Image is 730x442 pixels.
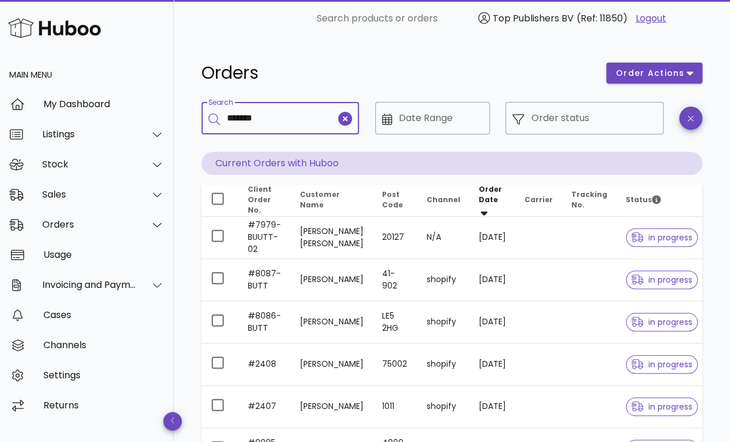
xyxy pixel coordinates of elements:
[373,217,417,259] td: 20127
[42,189,137,200] div: Sales
[493,12,574,25] span: Top Publishers BV
[615,67,685,79] span: order actions
[208,98,233,107] label: Search
[373,301,417,344] td: LE5 2HG
[291,386,373,428] td: [PERSON_NAME]
[201,63,592,83] h1: Orders
[626,195,661,204] span: Status
[427,195,460,204] span: Channel
[373,184,417,217] th: Post Code
[479,184,502,204] span: Order Date
[617,184,707,217] th: Status
[291,217,373,259] td: [PERSON_NAME] [PERSON_NAME]
[239,217,291,259] td: #7979-BUUTT-02
[577,12,628,25] span: (Ref: 11850)
[571,189,607,210] span: Tracking No.
[631,318,692,326] span: in progress
[300,189,340,210] span: Customer Name
[8,16,101,41] img: Huboo Logo
[469,344,515,386] td: [DATE]
[239,344,291,386] td: #2408
[469,217,515,259] td: [DATE]
[239,184,291,217] th: Client Order No.
[524,195,553,204] span: Carrier
[606,63,702,83] button: order actions
[43,339,164,350] div: Channels
[291,301,373,344] td: [PERSON_NAME]
[42,279,137,290] div: Invoicing and Payments
[373,386,417,428] td: 1011
[417,301,469,344] td: shopify
[291,259,373,301] td: [PERSON_NAME]
[338,112,352,126] button: clear icon
[417,344,469,386] td: shopify
[469,259,515,301] td: [DATE]
[42,129,137,140] div: Listings
[373,344,417,386] td: 75002
[515,184,562,217] th: Carrier
[291,184,373,217] th: Customer Name
[42,159,137,170] div: Stock
[43,309,164,320] div: Cases
[291,344,373,386] td: [PERSON_NAME]
[43,370,164,381] div: Settings
[469,184,515,217] th: Order Date: Sorted descending. Activate to remove sorting.
[562,184,617,217] th: Tracking No.
[469,386,515,428] td: [DATE]
[248,184,272,215] span: Client Order No.
[239,301,291,344] td: #8086-BUTT
[631,403,692,411] span: in progress
[417,217,469,259] td: N/A
[201,152,702,175] p: Current Orders with Huboo
[469,301,515,344] td: [DATE]
[631,360,692,368] span: in progress
[636,12,666,25] a: Logout
[417,184,469,217] th: Channel
[417,386,469,428] td: shopify
[239,259,291,301] td: #8087-BUTT
[43,249,164,260] div: Usage
[631,276,692,284] span: in progress
[373,259,417,301] td: 41-902
[239,386,291,428] td: #2407
[417,259,469,301] td: shopify
[382,189,403,210] span: Post Code
[631,233,692,242] span: in progress
[43,400,164,411] div: Returns
[43,98,164,109] div: My Dashboard
[42,219,137,230] div: Orders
